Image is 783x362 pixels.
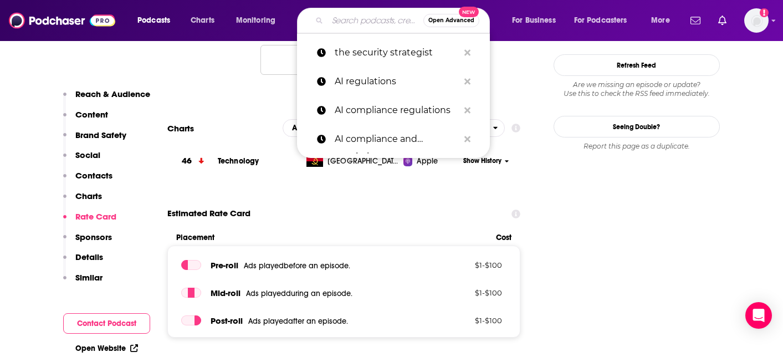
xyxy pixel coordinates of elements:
[686,11,705,30] a: Show notifications dropdown
[417,156,438,167] span: Apple
[244,261,350,271] span: Ads played before an episode .
[423,14,479,27] button: Open AdvancedNew
[504,12,570,29] button: open menu
[428,18,474,23] span: Open Advanced
[327,156,400,167] span: Angola
[182,155,192,167] h3: 46
[297,38,490,67] a: the security strategist
[745,302,772,329] div: Open Intercom Messenger
[63,191,102,211] button: Charts
[75,211,116,222] p: Rate Card
[248,317,348,326] span: Ads played after an episode .
[430,288,502,297] p: $ 1 - $ 100
[75,170,112,181] p: Contacts
[463,156,501,166] span: Show History
[176,233,487,242] span: Placement
[63,211,116,232] button: Rate Card
[63,170,112,191] button: Contacts
[459,7,479,17] span: New
[297,125,490,154] a: AI compliance and regulations
[554,142,720,151] div: Report this page as a duplicate.
[137,13,170,28] span: Podcasts
[75,272,103,283] p: Similar
[63,272,103,293] button: Similar
[75,232,112,242] p: Sponsors
[496,233,511,242] span: Cost
[297,96,490,125] a: AI compliance regulations
[512,13,556,28] span: For Business
[63,252,103,272] button: Details
[75,150,100,160] p: Social
[75,89,150,99] p: Reach & Audience
[643,12,684,29] button: open menu
[283,119,344,137] button: open menu
[211,315,243,326] span: Post -roll
[335,38,459,67] p: the security strategist
[554,116,720,137] a: Seeing Double?
[744,8,769,33] button: Show profile menu
[459,156,513,166] button: Show History
[567,12,643,29] button: open menu
[554,54,720,76] button: Refresh Feed
[130,12,185,29] button: open menu
[63,109,108,130] button: Content
[260,45,427,75] button: Nothing here.
[236,13,275,28] span: Monitoring
[302,156,403,167] a: [GEOGRAPHIC_DATA]
[63,130,126,150] button: Brand Safety
[744,8,769,33] span: Logged in as biancagorospe
[714,11,731,30] a: Show notifications dropdown
[292,124,327,132] span: All Charts
[335,96,459,125] p: AI compliance regulations
[308,8,500,33] div: Search podcasts, credits, & more...
[297,67,490,96] a: AI regulations
[403,156,459,167] a: Apple
[651,13,670,28] span: More
[430,316,502,325] p: $ 1 - $ 100
[246,289,352,298] span: Ads played during an episode .
[167,146,218,176] a: 46
[744,8,769,33] img: User Profile
[75,344,138,353] a: Open Website
[167,203,250,224] span: Estimated Rate Card
[574,13,627,28] span: For Podcasters
[191,13,214,28] span: Charts
[63,89,150,109] button: Reach & Audience
[211,260,238,271] span: Pre -roll
[9,10,115,31] img: Podchaser - Follow, Share and Rate Podcasts
[760,8,769,17] svg: Add a profile image
[211,288,240,298] span: Mid -roll
[63,313,150,334] button: Contact Podcast
[327,12,423,29] input: Search podcasts, credits, & more...
[335,67,459,96] p: AI regulations
[167,123,194,134] h2: Charts
[75,109,108,120] p: Content
[283,119,344,137] h2: Platforms
[335,125,459,154] p: AI compliance and regulations
[183,12,221,29] a: Charts
[228,12,290,29] button: open menu
[430,261,502,269] p: $ 1 - $ 100
[75,252,103,262] p: Details
[554,80,720,98] div: Are we missing an episode or update? Use this to check the RSS feed immediately.
[218,156,259,166] a: Technology
[63,150,100,170] button: Social
[75,130,126,140] p: Brand Safety
[75,191,102,201] p: Charts
[63,232,112,252] button: Sponsors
